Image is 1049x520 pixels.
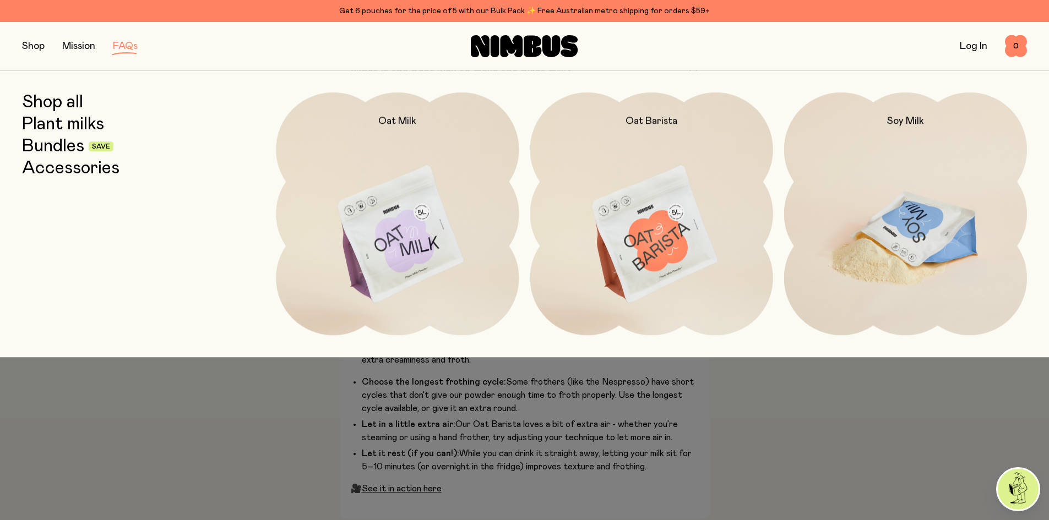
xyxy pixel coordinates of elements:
a: Soy Milk [784,92,1027,335]
a: FAQs [113,41,138,51]
h2: Oat Milk [378,114,416,128]
h2: Soy Milk [887,114,924,128]
div: Get 6 pouches for the price of 5 with our Bulk Pack ✨ Free Australian metro shipping for orders $59+ [22,4,1027,18]
a: Plant milks [22,114,104,134]
a: Bundles [22,136,84,156]
a: Oat Milk [276,92,519,335]
img: agent [998,469,1039,510]
a: Shop all [22,92,83,112]
a: Accessories [22,158,119,178]
a: Log In [960,41,987,51]
span: Save [92,144,110,150]
h2: Oat Barista [626,114,677,128]
a: Oat Barista [530,92,773,335]
a: Mission [62,41,95,51]
button: 0 [1005,35,1027,57]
